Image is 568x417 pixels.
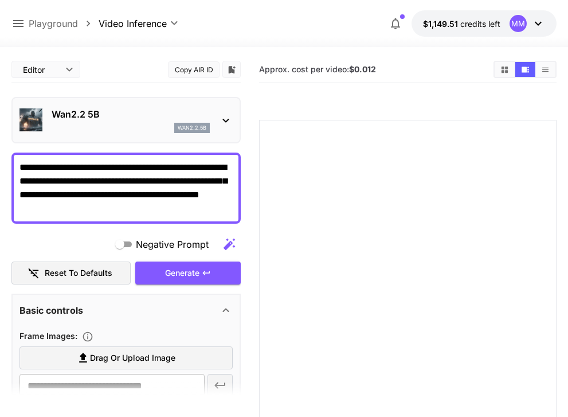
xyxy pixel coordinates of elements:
[165,266,199,280] span: Generate
[168,61,220,78] button: Copy AIR ID
[52,107,210,121] p: Wan2.2 5B
[29,17,78,30] a: Playground
[29,17,99,30] nav: breadcrumb
[90,351,175,365] span: Drag or upload image
[412,10,557,37] button: $1,149.51238MM
[460,19,500,29] span: credits left
[259,64,376,74] span: Approx. cost per video:
[535,62,555,77] button: Show videos in list view
[19,103,233,138] div: Wan2.2 5Bwan2_2_5b
[99,17,167,30] span: Video Inference
[226,63,237,76] button: Add to library
[510,15,527,32] div: MM
[23,64,58,76] span: Editor
[135,262,241,285] button: Generate
[19,297,233,324] div: Basic controls
[19,331,77,341] span: Frame Images :
[178,124,206,132] p: wan2_2_5b
[349,64,376,74] b: $0.012
[19,303,83,317] p: Basic controls
[19,346,233,370] label: Drag or upload image
[77,331,98,342] button: Upload frame images.
[423,18,500,30] div: $1,149.51238
[423,19,460,29] span: $1,149.51
[136,237,209,251] span: Negative Prompt
[515,62,535,77] button: Show videos in video view
[11,262,131,285] button: Reset to defaults
[493,61,557,78] div: Show videos in grid viewShow videos in video viewShow videos in list view
[495,62,515,77] button: Show videos in grid view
